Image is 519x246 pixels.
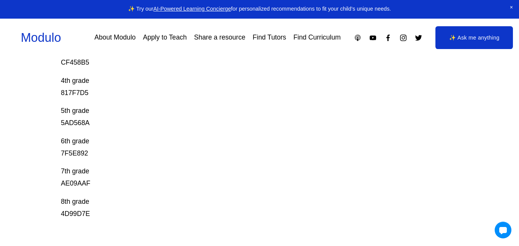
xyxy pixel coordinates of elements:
[61,196,418,220] p: 8th grade 4D99D7E
[384,34,392,42] a: Facebook
[399,34,407,42] a: Instagram
[61,105,418,129] p: 5th grade 5AD568A
[94,31,136,44] a: About Modulo
[153,6,231,12] a: AI-Powered Learning Concierge
[253,31,286,44] a: Find Tutors
[194,31,245,44] a: Share a resource
[61,75,418,99] p: 4th grade 817F7D5
[354,34,362,42] a: Apple Podcasts
[415,34,422,42] a: Twitter
[61,135,418,160] p: 6th grade 7F5E892
[143,31,187,44] a: Apply to Teach
[369,34,377,42] a: YouTube
[435,26,513,49] a: ✨ Ask me anything
[293,31,340,44] a: Find Curriculum
[61,165,418,190] p: 7th grade AE09AAF
[21,31,61,44] a: Modulo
